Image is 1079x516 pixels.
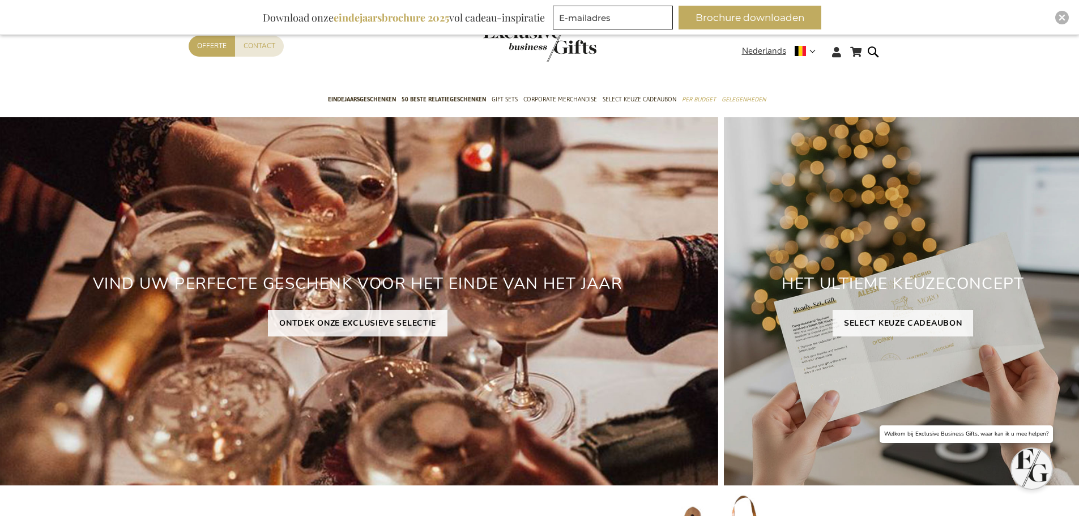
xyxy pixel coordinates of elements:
[1059,14,1065,21] img: Close
[1055,11,1069,24] div: Close
[402,93,486,105] span: 50 beste relatiegeschenken
[523,93,597,105] span: Corporate Merchandise
[492,93,518,105] span: Gift Sets
[483,24,596,62] img: Exclusive Business gifts logo
[189,36,235,57] a: Offerte
[258,6,550,29] div: Download onze vol cadeau-inspiratie
[235,36,284,57] a: Contact
[268,310,447,336] a: ONTDEK ONZE EXCLUSIEVE SELECTIE
[553,6,676,33] form: marketing offers and promotions
[833,310,973,336] a: SELECT KEUZE CADEAUBON
[679,6,821,29] button: Brochure downloaden
[328,93,396,105] span: Eindejaarsgeschenken
[742,45,786,58] span: Nederlands
[553,6,673,29] input: E-mailadres
[334,11,449,24] b: eindejaarsbrochure 2025
[682,93,716,105] span: Per Budget
[603,93,676,105] span: Select Keuze Cadeaubon
[722,93,766,105] span: Gelegenheden
[483,24,540,62] a: store logo
[742,45,823,58] div: Nederlands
